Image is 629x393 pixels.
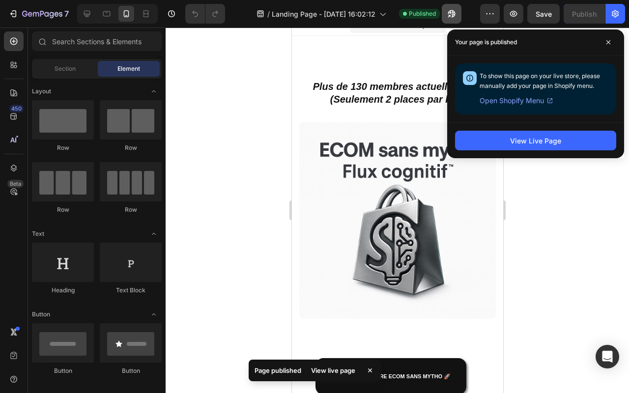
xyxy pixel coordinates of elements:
span: Toggle open [146,307,162,322]
div: View live page [305,364,361,377]
div: Row [100,143,162,152]
div: Undo/Redo [185,4,225,24]
span: Save [536,10,552,18]
div: Button [32,366,94,375]
span: Text [32,229,44,238]
span: / [267,9,270,19]
iframe: Design area [292,28,503,393]
div: Row [100,205,162,214]
div: 450 [9,105,24,112]
button: 7 [4,4,73,24]
div: Beta [7,180,24,188]
div: Button [100,366,162,375]
button: Publish [564,4,605,24]
div: Open Intercom Messenger [596,345,619,368]
span: Published [409,9,436,18]
span: Section [55,64,76,73]
div: Heading [32,286,94,295]
span: Toggle open [146,226,162,242]
span: Layout [32,87,51,96]
div: Text Block [100,286,162,295]
button: View Live Page [455,131,616,150]
div: View Live Page [510,136,561,146]
span: To show this page on your live store, please manually add your page in Shopify menu. [480,72,600,89]
p: Page published [255,365,301,375]
span: Toggle open [146,84,162,99]
div: Row [32,143,94,152]
span: Landing Page - [DATE] 16:02:12 [272,9,375,19]
input: Search Sections & Elements [32,31,162,51]
p: Your page is published [455,37,517,47]
p: 7 [64,8,69,20]
div: Row [32,205,94,214]
div: Publish [572,9,597,19]
button: Save [527,4,560,24]
a: JE veux rejoindre ecom sans mytho 🚀 [24,331,174,367]
span: Element [117,64,140,73]
span: JE veux rejoindre ecom sans mytho 🚀 [39,346,159,352]
span: Open Shopify Menu [480,95,544,107]
span: Button [32,310,50,319]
